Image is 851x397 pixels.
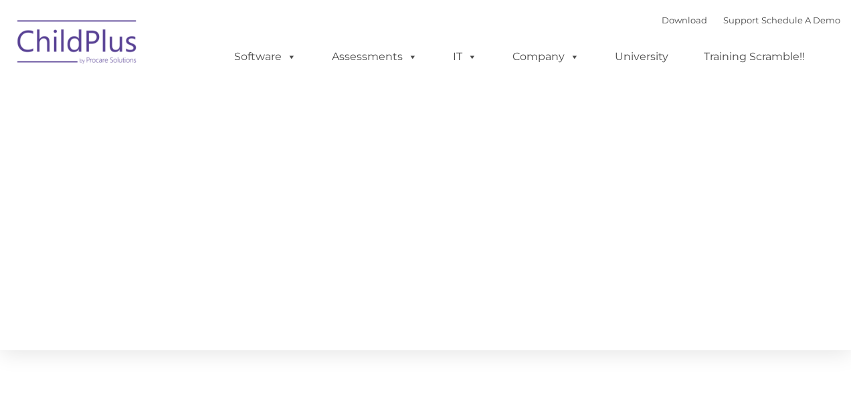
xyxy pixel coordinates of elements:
font: | [662,15,840,25]
a: Schedule A Demo [761,15,840,25]
a: Assessments [318,43,431,70]
a: Software [221,43,310,70]
a: Download [662,15,707,25]
a: Training Scramble!! [690,43,818,70]
img: ChildPlus by Procare Solutions [11,11,145,78]
a: Support [723,15,759,25]
a: University [601,43,682,70]
a: Company [499,43,593,70]
a: IT [440,43,490,70]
